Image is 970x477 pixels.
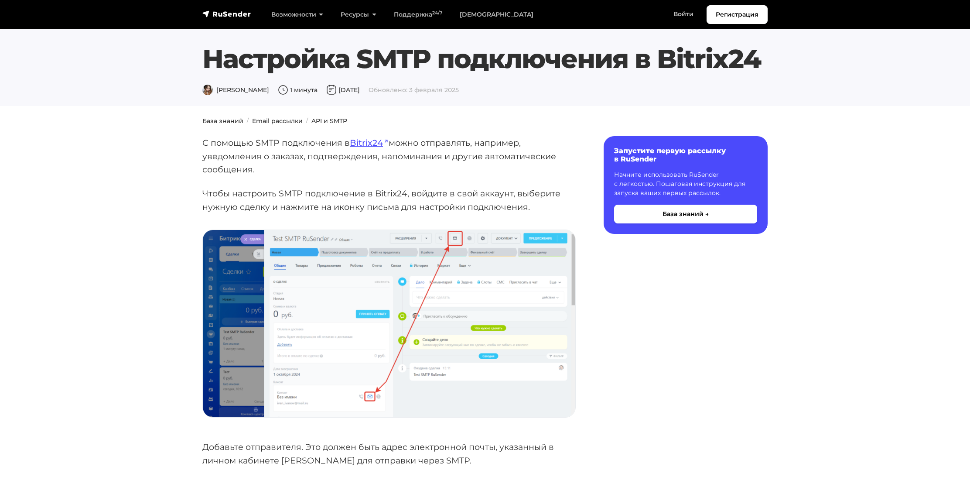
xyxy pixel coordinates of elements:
[369,86,459,94] span: Обновлено: 3 февраля 2025
[202,117,243,125] a: База знаний
[332,6,385,24] a: Ресурсы
[263,6,332,24] a: Возможности
[451,6,542,24] a: [DEMOGRAPHIC_DATA]
[278,86,318,94] span: 1 минута
[326,86,360,94] span: [DATE]
[202,10,251,18] img: RuSender
[252,117,303,125] a: Email рассылки
[202,440,576,467] p: Добавьте отправителя. Это должен быть адрес электронной почты, указанный в личном кабинете [PERSO...
[202,187,576,213] p: Чтобы настроить SMTP подключение в Bitrix24, войдите в свой аккаунт, выберите нужную сделку и наж...
[326,85,337,95] img: Дата публикации
[665,5,702,23] a: Войти
[707,5,768,24] a: Регистрация
[432,10,442,16] sup: 24/7
[203,230,575,418] img: Настройка SMTP подключения в Bitrix24
[385,6,451,24] a: Поддержка24/7
[202,86,269,94] span: [PERSON_NAME]
[311,117,347,125] a: API и SMTP
[614,205,757,223] button: База знаний →
[614,170,757,198] p: Начните использовать RuSender с легкостью. Пошаговая инструкция для запуска ваших первых рассылок.
[604,136,768,234] a: Запустите первую рассылку в RuSender Начните использовать RuSender с легкостью. Пошаговая инструк...
[197,117,773,126] nav: breadcrumb
[278,85,288,95] img: Время чтения
[350,137,389,148] a: Bitrix24
[614,147,757,163] h6: Запустите первую рассылку в RuSender
[202,43,768,75] h1: Настройка SMTP подключения в Bitrix24
[202,136,576,176] p: С помощью SMTP подключения в можно отправлять, например, уведомления о заказах, подтверждения, на...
